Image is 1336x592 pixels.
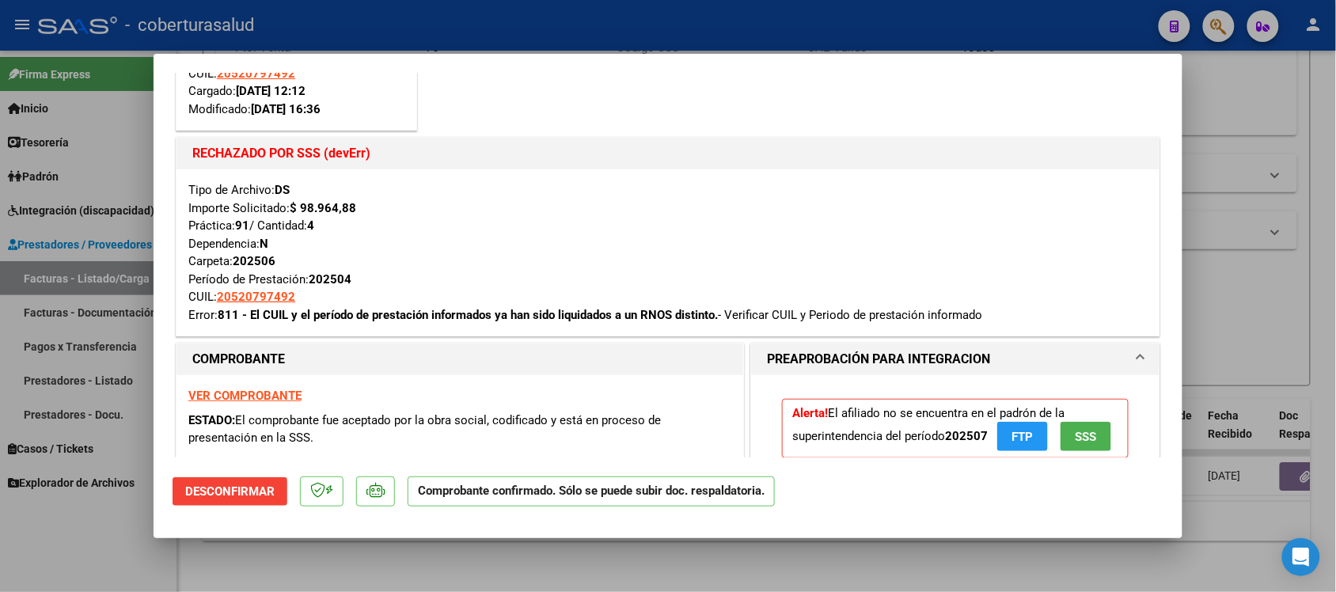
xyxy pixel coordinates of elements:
[188,181,1148,324] div: Tipo de Archivo: Importe Solicitado: Práctica: / Cantidad: Dependencia: Carpeta: Período de Prest...
[260,237,268,251] strong: N
[233,254,275,268] strong: 202506
[188,102,321,116] span: Modificado:
[188,389,302,403] a: VER COMPROBANTE
[192,144,1144,163] h1: RECHAZADO POR SSS (devErr)
[997,422,1048,451] button: FTP
[251,102,321,116] strong: [DATE] 16:36
[173,477,287,506] button: Desconfirmar
[1282,538,1320,576] div: Open Intercom Messenger
[309,272,351,287] strong: 202504
[217,66,295,81] span: 20520797492
[945,429,988,443] strong: 202507
[275,183,290,197] strong: DS
[751,343,1160,375] mat-expansion-panel-header: PREAPROBACIÓN PARA INTEGRACION
[185,484,275,499] span: Desconfirmar
[767,350,990,369] h1: PREAPROBACIÓN PARA INTEGRACION
[188,413,235,427] span: ESTADO:
[235,218,249,233] strong: 91
[236,84,306,98] strong: [DATE] 12:12
[290,201,356,215] strong: $ 98.964,88
[408,476,775,507] p: Comprobante confirmado. Sólo se puede subir doc. respaldatoria.
[792,406,1111,443] span: El afiliado no se encuentra en el padrón de la superintendencia del período
[188,413,661,446] span: El comprobante fue aceptado por la obra social, codificado y está en proceso de presentación en l...
[307,218,314,233] strong: 4
[792,406,828,420] strong: Alerta!
[1076,430,1097,444] span: SSS
[217,290,295,304] span: 20520797492
[192,351,285,366] strong: COMPROBANTE
[1012,430,1034,444] span: FTP
[1061,422,1111,451] button: SSS
[218,308,718,322] strong: 811 - El CUIL y el período de prestación informados ya han sido liquidados a un RNOS distinto.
